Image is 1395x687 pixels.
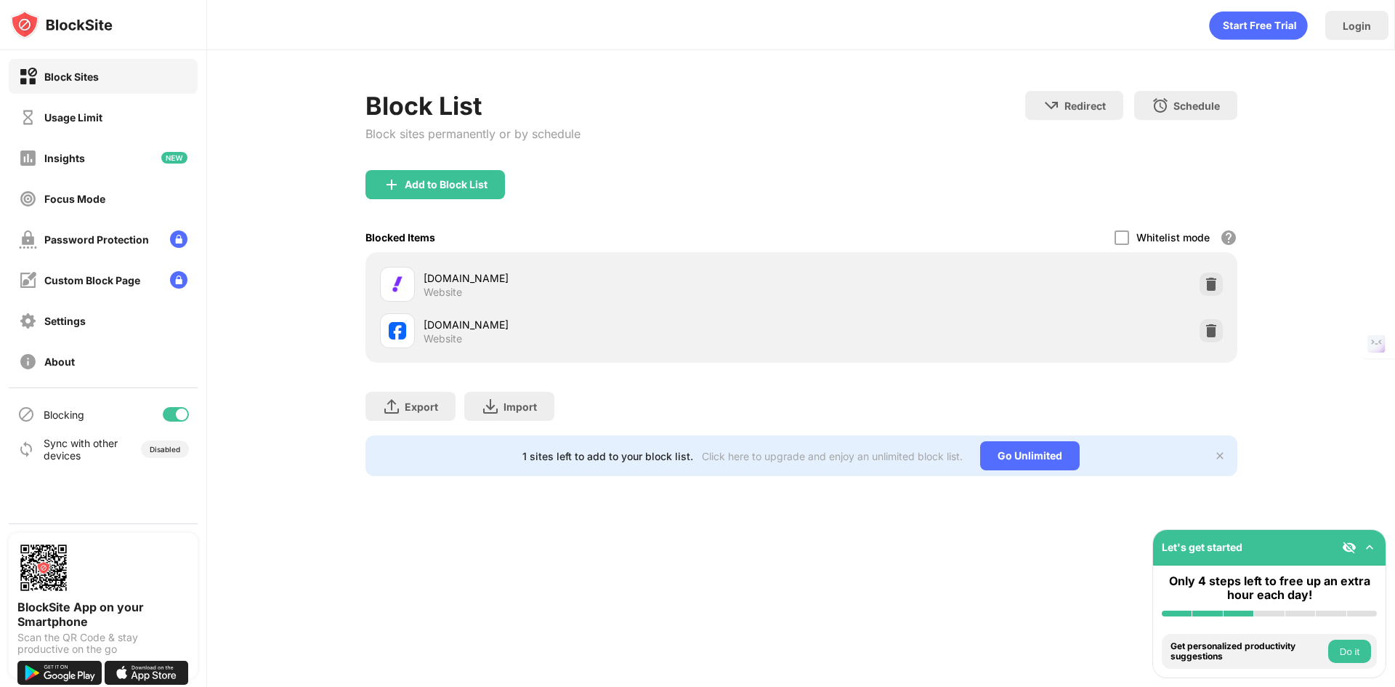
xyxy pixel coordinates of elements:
[702,450,963,462] div: Click here to upgrade and enjoy an unlimited block list.
[389,322,406,340] img: favicons
[19,149,37,167] img: insights-off.svg
[19,271,37,289] img: customize-block-page-off.svg
[1328,640,1371,663] button: Do it
[44,274,140,286] div: Custom Block Page
[389,276,406,293] img: favicons
[365,231,435,244] div: Blocked Items
[44,315,86,327] div: Settings
[1136,231,1210,244] div: Whitelist mode
[19,190,37,208] img: focus-off.svg
[19,353,37,371] img: about-off.svg
[17,406,35,423] img: blocking-icon.svg
[504,401,537,413] div: Import
[44,152,85,164] div: Insights
[150,445,180,454] div: Disabled
[424,286,462,299] div: Website
[1173,100,1220,112] div: Schedule
[1209,11,1308,40] div: animation
[1343,20,1371,32] div: Login
[1162,574,1377,602] div: Only 4 steps left to free up an extra hour each day!
[1342,540,1356,555] img: eye-not-visible.svg
[170,230,187,248] img: lock-menu.svg
[44,193,105,205] div: Focus Mode
[44,233,149,246] div: Password Protection
[1362,540,1377,555] img: omni-setup-toggle.svg
[405,401,438,413] div: Export
[105,661,189,685] img: download-on-the-app-store.svg
[405,179,488,190] div: Add to Block List
[1064,100,1106,112] div: Redirect
[44,71,99,83] div: Block Sites
[17,441,35,458] img: sync-icon.svg
[365,126,581,141] div: Block sites permanently or by schedule
[44,409,84,421] div: Blocking
[17,600,189,629] div: BlockSite App on your Smartphone
[17,632,189,655] div: Scan the QR Code & stay productive on the go
[1214,450,1226,462] img: x-button.svg
[424,270,801,286] div: [DOMAIN_NAME]
[19,68,37,86] img: block-on.svg
[980,441,1080,470] div: Go Unlimited
[10,10,113,39] img: logo-blocksite.svg
[19,108,37,126] img: time-usage-off.svg
[17,661,102,685] img: get-it-on-google-play.svg
[44,355,75,368] div: About
[424,332,462,345] div: Website
[17,542,70,594] img: options-page-qr-code.png
[1170,641,1325,662] div: Get personalized productivity suggestions
[522,450,693,462] div: 1 sites left to add to your block list.
[44,437,118,462] div: Sync with other devices
[161,152,187,164] img: new-icon.svg
[365,91,581,121] div: Block List
[19,230,37,249] img: password-protection-off.svg
[19,312,37,330] img: settings-off.svg
[44,111,102,124] div: Usage Limit
[1162,541,1242,553] div: Let's get started
[170,271,187,289] img: lock-menu.svg
[424,317,801,332] div: [DOMAIN_NAME]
